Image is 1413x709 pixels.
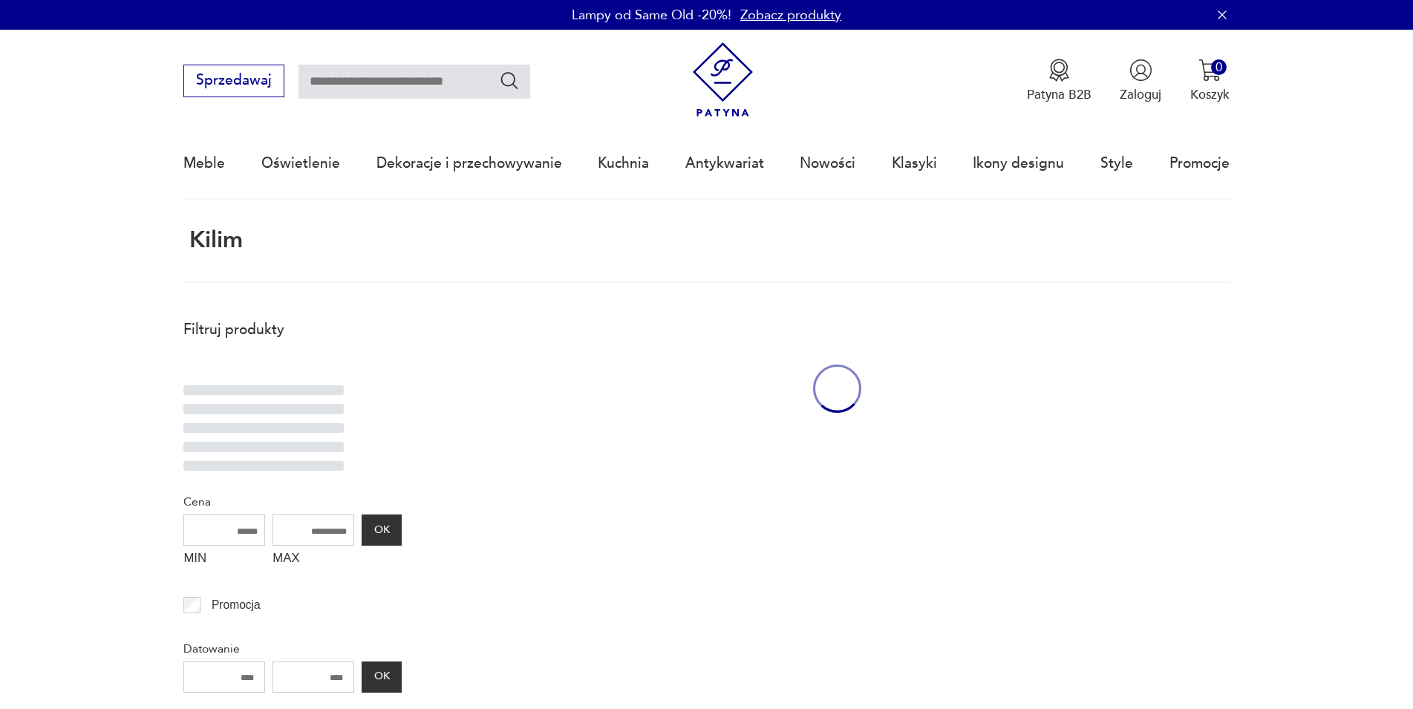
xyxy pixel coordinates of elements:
[1100,129,1133,197] a: Style
[1027,59,1091,103] a: Ikona medaluPatyna B2B
[892,129,937,197] a: Klasyki
[1027,59,1091,103] button: Patyna B2B
[183,639,402,659] p: Datowanie
[1120,59,1161,103] button: Zaloguj
[261,129,340,197] a: Oświetlenie
[183,228,242,253] h1: kilim
[183,546,265,574] label: MIN
[1048,59,1071,82] img: Ikona medalu
[598,129,649,197] a: Kuchnia
[813,311,861,466] div: oval-loading
[800,129,855,197] a: Nowości
[1027,86,1091,103] p: Patyna B2B
[685,129,764,197] a: Antykwariat
[183,76,284,88] a: Sprzedawaj
[1198,59,1221,82] img: Ikona koszyka
[183,65,284,97] button: Sprzedawaj
[973,129,1064,197] a: Ikony designu
[273,546,354,574] label: MAX
[183,492,402,512] p: Cena
[183,320,402,339] p: Filtruj produkty
[376,129,562,197] a: Dekoracje i przechowywanie
[362,661,402,693] button: OK
[1211,59,1227,75] div: 0
[572,6,731,24] p: Lampy od Same Old -20%!
[183,129,225,197] a: Meble
[1120,86,1161,103] p: Zaloguj
[1190,86,1230,103] p: Koszyk
[1169,129,1230,197] a: Promocje
[499,70,521,91] button: Szukaj
[1129,59,1152,82] img: Ikonka użytkownika
[685,42,760,117] img: Patyna - sklep z meblami i dekoracjami vintage
[212,595,261,615] p: Promocja
[362,514,402,546] button: OK
[1190,59,1230,103] button: 0Koszyk
[740,6,841,24] a: Zobacz produkty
